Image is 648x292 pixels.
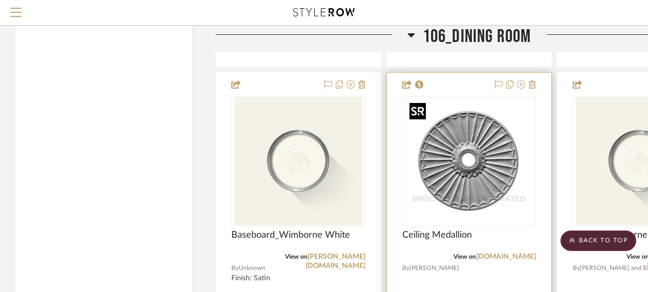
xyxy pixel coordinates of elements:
[231,263,239,273] span: By
[231,230,350,241] span: Baseboard_Wimborne White
[402,230,472,241] span: Ceiling Medallion
[476,253,536,260] a: [DOMAIN_NAME]
[239,263,265,273] span: Unknown
[423,26,531,48] span: 106_Dining Room
[285,254,308,260] span: View on
[560,231,636,251] scroll-to-top-button: BACK TO TOP
[573,263,580,273] span: By
[403,97,536,226] div: 0
[453,254,476,260] span: View on
[232,97,365,226] div: 0
[405,97,533,225] img: Ceiling Medallion
[409,263,459,273] span: [PERSON_NAME]
[402,263,409,273] span: By
[306,253,365,269] a: [PERSON_NAME][DOMAIN_NAME]
[234,97,362,225] img: Baseboard_Wimborne White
